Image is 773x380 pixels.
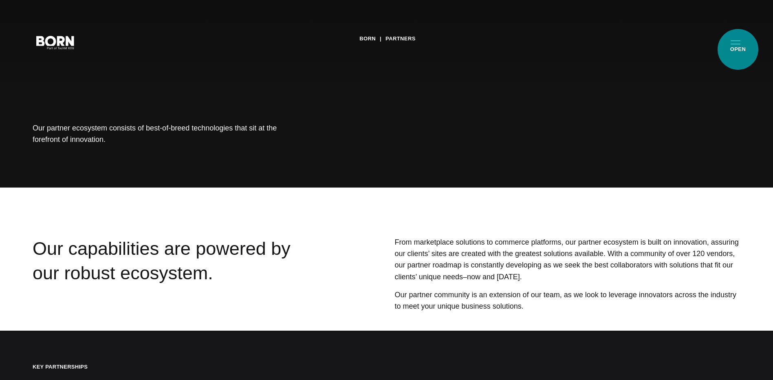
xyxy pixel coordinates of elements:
h1: Our partner ecosystem consists of best-of-breed technologies that sit at the forefront of innovat... [33,122,277,145]
button: Open [726,33,745,51]
div: Our capabilities are powered by our robust ecosystem. [33,236,318,314]
a: BORN [359,33,376,45]
p: Our partner community is an extension of our team, as we look to leverage innovators across the i... [394,289,740,312]
p: From marketplace solutions to commerce platforms, our partner ecosystem is built on innovation, a... [394,236,740,283]
a: Partners [385,33,416,45]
